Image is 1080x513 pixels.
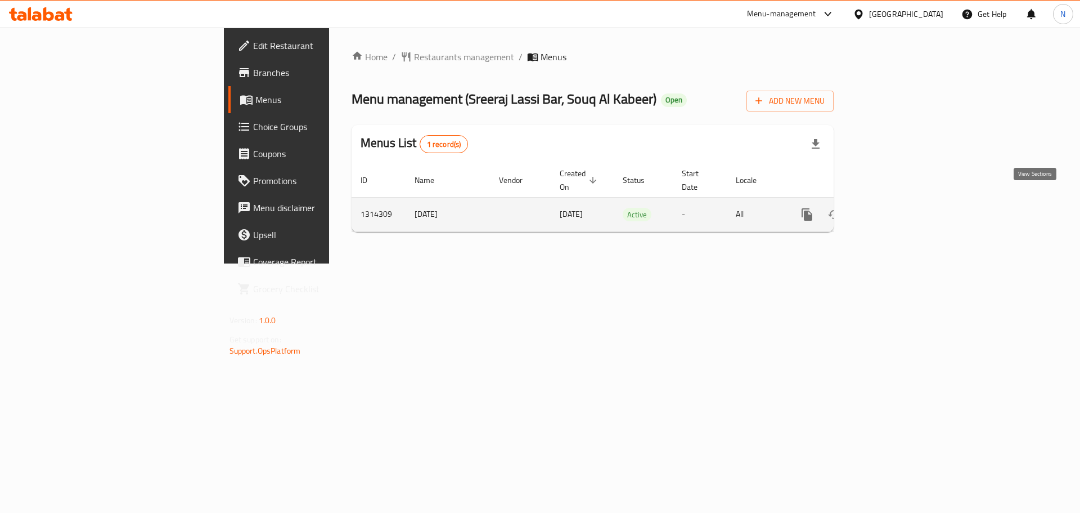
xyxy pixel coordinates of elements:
[661,93,687,107] div: Open
[228,167,404,194] a: Promotions
[673,197,727,231] td: -
[560,167,600,194] span: Created On
[755,94,825,108] span: Add New Menu
[228,275,404,302] a: Grocery Checklist
[499,173,537,187] span: Vendor
[352,50,834,64] nav: breadcrumb
[682,167,713,194] span: Start Date
[420,135,469,153] div: Total records count
[253,120,395,133] span: Choice Groups
[661,95,687,105] span: Open
[746,91,834,111] button: Add New Menu
[229,313,257,328] span: Version:
[229,332,281,347] span: Get support on:
[414,50,514,64] span: Restaurants management
[415,173,449,187] span: Name
[736,173,771,187] span: Locale
[228,248,404,275] a: Coverage Report
[352,86,656,111] span: Menu management ( Sreeraj Lassi Bar, Souq Al Kabeer )
[560,207,583,221] span: [DATE]
[228,194,404,221] a: Menu disclaimer
[253,228,395,242] span: Upsell
[228,86,404,113] a: Menus
[802,131,829,158] div: Export file
[253,201,395,215] span: Menu disclaimer
[519,50,523,64] li: /
[253,282,395,296] span: Grocery Checklist
[253,255,395,269] span: Coverage Report
[541,50,566,64] span: Menus
[623,173,659,187] span: Status
[229,344,301,358] a: Support.OpsPlatform
[255,93,395,106] span: Menus
[228,59,404,86] a: Branches
[361,173,382,187] span: ID
[259,313,276,328] span: 1.0.0
[794,201,821,228] button: more
[228,32,404,59] a: Edit Restaurant
[228,113,404,140] a: Choice Groups
[821,201,848,228] button: Change Status
[253,39,395,52] span: Edit Restaurant
[406,197,490,231] td: [DATE]
[352,163,911,232] table: enhanced table
[228,140,404,167] a: Coupons
[253,174,395,188] span: Promotions
[253,66,395,79] span: Branches
[400,50,514,64] a: Restaurants management
[420,139,468,150] span: 1 record(s)
[228,221,404,248] a: Upsell
[1060,8,1065,20] span: N
[253,147,395,160] span: Coupons
[869,8,943,20] div: [GEOGRAPHIC_DATA]
[727,197,785,231] td: All
[623,208,651,221] span: Active
[747,7,816,21] div: Menu-management
[785,163,911,198] th: Actions
[361,135,468,153] h2: Menus List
